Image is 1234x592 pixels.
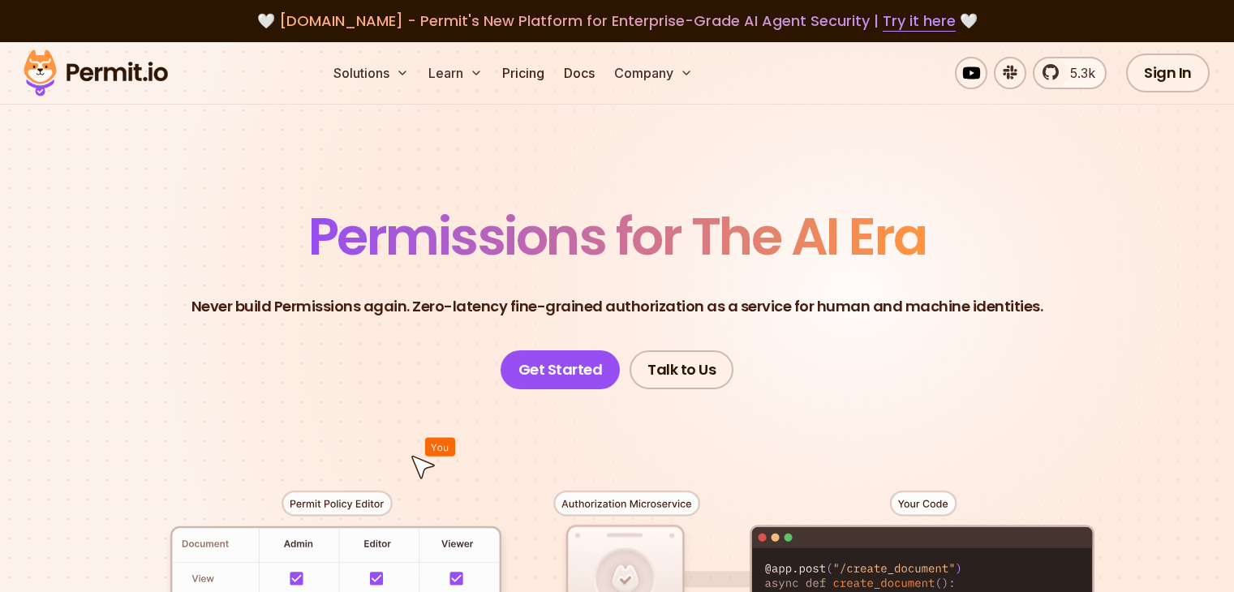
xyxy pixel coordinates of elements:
[39,10,1195,32] div: 🤍 🤍
[1033,57,1107,89] a: 5.3k
[191,295,1043,318] p: Never build Permissions again. Zero-latency fine-grained authorization as a service for human and...
[630,350,733,389] a: Talk to Us
[279,11,956,31] span: [DOMAIN_NAME] - Permit's New Platform for Enterprise-Grade AI Agent Security |
[557,57,601,89] a: Docs
[501,350,621,389] a: Get Started
[608,57,699,89] button: Company
[1060,63,1095,83] span: 5.3k
[422,57,489,89] button: Learn
[308,200,927,272] span: Permissions for The AI Era
[496,57,551,89] a: Pricing
[1126,54,1210,92] a: Sign In
[883,11,956,32] a: Try it here
[327,57,415,89] button: Solutions
[16,45,175,101] img: Permit logo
